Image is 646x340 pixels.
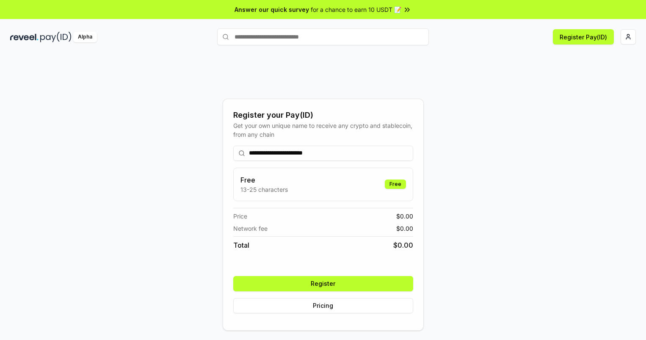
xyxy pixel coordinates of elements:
[233,224,268,233] span: Network fee
[10,32,39,42] img: reveel_dark
[311,5,401,14] span: for a chance to earn 10 USDT 📝
[235,5,309,14] span: Answer our quick survey
[40,32,72,42] img: pay_id
[233,276,413,291] button: Register
[233,109,413,121] div: Register your Pay(ID)
[396,224,413,233] span: $ 0.00
[233,298,413,313] button: Pricing
[240,175,288,185] h3: Free
[233,240,249,250] span: Total
[233,121,413,139] div: Get your own unique name to receive any crypto and stablecoin, from any chain
[385,180,406,189] div: Free
[73,32,97,42] div: Alpha
[393,240,413,250] span: $ 0.00
[396,212,413,221] span: $ 0.00
[233,212,247,221] span: Price
[240,185,288,194] p: 13-25 characters
[553,29,614,44] button: Register Pay(ID)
